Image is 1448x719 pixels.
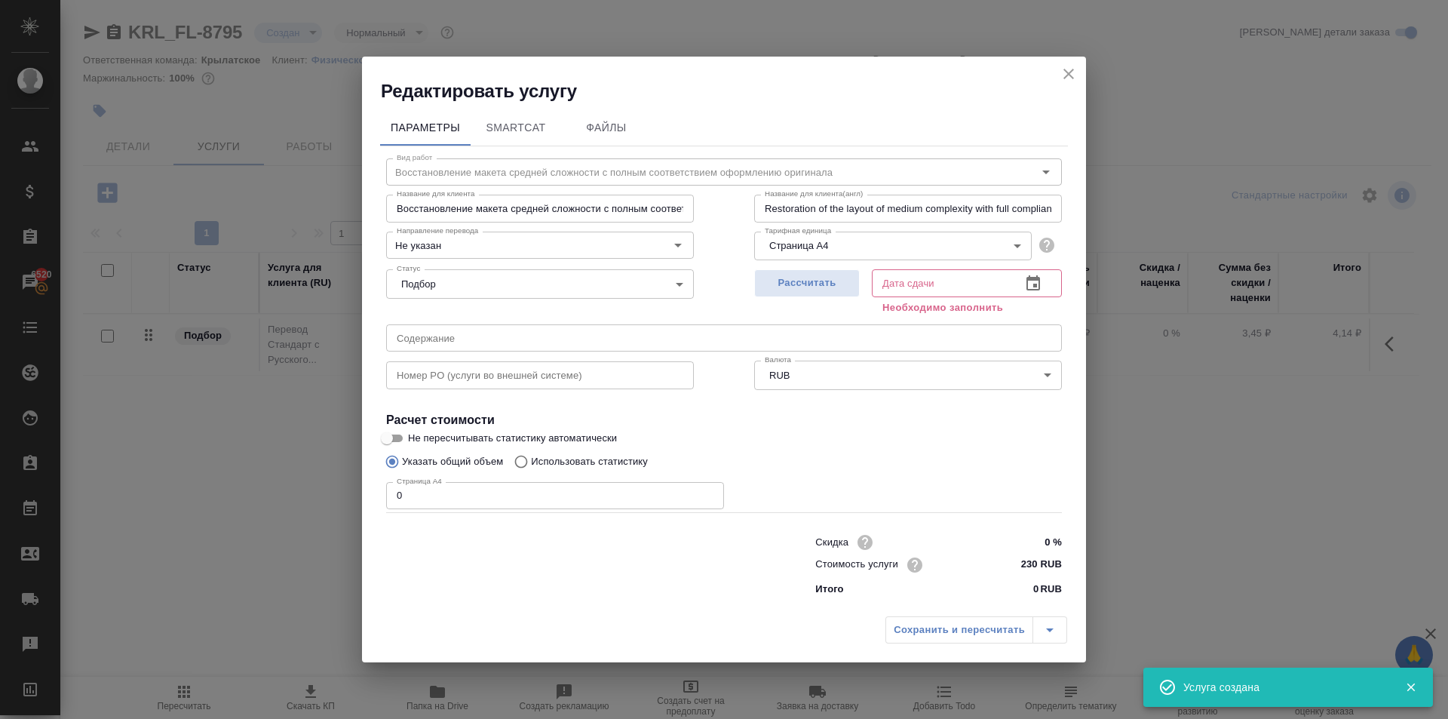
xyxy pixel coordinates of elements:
p: Стоимость услуги [815,557,898,572]
button: Подбор [397,278,440,290]
div: Услуга создана [1183,680,1382,695]
p: Указать общий объем [402,454,503,469]
span: Параметры [389,118,462,137]
p: Скидка [815,535,848,550]
input: ✎ Введи что-нибудь [1005,554,1062,576]
h4: Расчет стоимости [386,411,1062,429]
span: SmartCat [480,118,552,137]
h2: Редактировать услугу [381,79,1086,103]
button: RUB [765,369,794,382]
div: split button [885,616,1067,644]
input: ✎ Введи что-нибудь [1005,531,1062,553]
button: Open [667,235,689,256]
button: Рассчитать [754,269,860,297]
div: RUB [754,361,1062,389]
p: Итого [815,582,843,597]
div: Страница А4 [754,232,1032,260]
p: RUB [1040,582,1062,597]
span: Рассчитать [762,275,851,292]
p: 0 [1033,582,1038,597]
p: Использовать статистику [531,454,648,469]
button: Закрыть [1395,681,1426,694]
p: Необходимо заполнить [882,300,1051,315]
div: Подбор [386,269,694,298]
button: close [1057,63,1080,85]
button: Страница А4 [765,239,833,252]
span: Файлы [570,118,643,137]
span: Не пересчитывать статистику автоматически [408,431,617,446]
